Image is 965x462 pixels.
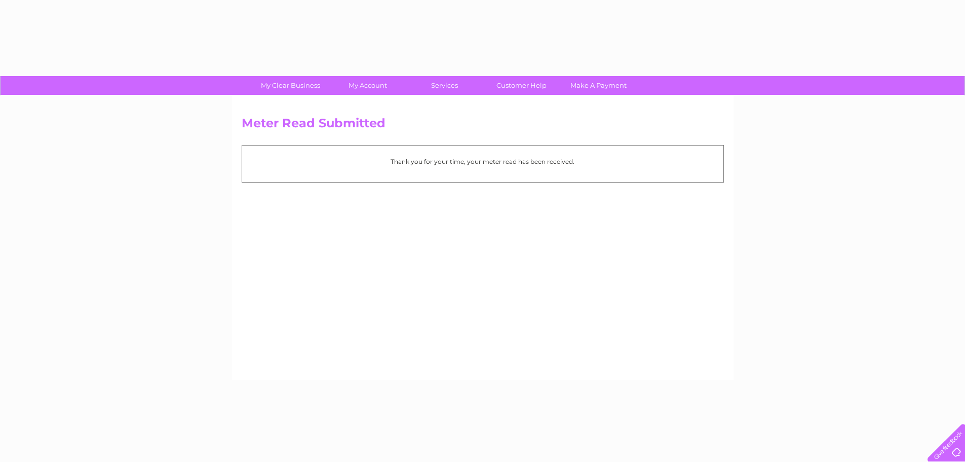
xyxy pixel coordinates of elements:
[480,76,563,95] a: Customer Help
[403,76,486,95] a: Services
[249,76,332,95] a: My Clear Business
[557,76,640,95] a: Make A Payment
[242,116,724,135] h2: Meter Read Submitted
[326,76,409,95] a: My Account
[247,157,718,166] p: Thank you for your time, your meter read has been received.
